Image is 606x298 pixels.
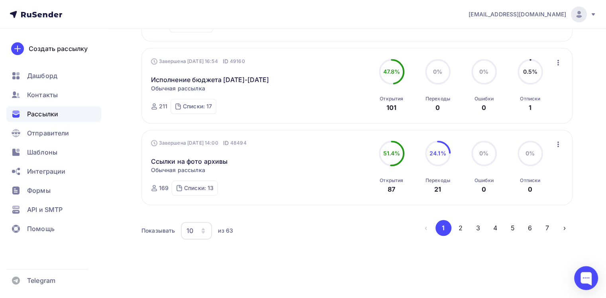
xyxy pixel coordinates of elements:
div: 0 [528,184,532,194]
div: 0 [435,103,440,112]
button: Go to next page [557,220,573,236]
a: Рассылки [6,106,101,122]
span: Интеграции [27,167,65,176]
a: [EMAIL_ADDRESS][DOMAIN_NAME] [469,6,596,22]
button: Go to page 3 [470,220,486,236]
span: 0% [479,68,488,75]
button: Go to page 7 [539,220,555,236]
span: Обычная рассылка [151,84,205,92]
a: Формы [6,182,101,198]
button: Go to page 2 [453,220,469,236]
span: Шаблоны [27,147,57,157]
div: 10 [186,226,193,235]
a: Дашборд [6,68,101,84]
span: Помощь [27,224,55,233]
div: 169 [159,184,169,192]
span: ID [223,57,228,65]
div: Ошибки [475,177,494,184]
span: 47.8% [383,68,400,75]
span: Telegram [27,276,55,285]
button: Go to page 1 [435,220,451,236]
div: Завершена [DATE] 16:54 [151,57,245,65]
div: 101 [386,103,396,112]
span: Рассылки [27,109,58,119]
ul: Pagination [418,220,573,236]
div: из 63 [218,227,233,235]
span: 0% [526,150,535,157]
a: Отправители [6,125,101,141]
div: Создать рассылку [29,44,88,53]
span: 24.1% [429,150,446,157]
span: 51.4% [383,150,400,157]
span: 0% [433,68,442,75]
div: Показывать [141,227,175,235]
div: 1 [529,103,531,112]
div: Открытия [380,96,403,102]
div: Переходы [426,96,450,102]
button: Go to page 4 [487,220,503,236]
div: Ошибки [475,96,494,102]
span: Обычная рассылка [151,166,205,174]
span: Отправители [27,128,69,138]
span: 49160 [230,57,245,65]
div: 87 [388,184,395,194]
div: Завершена [DATE] 14:00 [151,139,247,147]
div: Открытия [380,177,403,184]
button: Go to page 6 [522,220,538,236]
a: Исполнение бюджета [DATE]-[DATE] [151,75,269,84]
span: 0.5% [523,68,537,75]
button: 10 [180,222,212,240]
div: Отписки [520,177,540,184]
div: Переходы [426,177,450,184]
a: Шаблоны [6,144,101,160]
span: 0% [479,150,488,157]
a: Ссылки на фото архивы [151,157,228,166]
a: Контакты [6,87,101,103]
span: [EMAIL_ADDRESS][DOMAIN_NAME] [469,10,566,18]
div: Списки: 17 [183,102,212,110]
div: 0 [482,103,486,112]
span: Дашборд [27,71,57,80]
button: Go to page 5 [505,220,521,236]
span: Формы [27,186,51,195]
span: ID [223,139,229,147]
div: Списки: 13 [184,184,214,192]
div: 21 [434,184,441,194]
span: 48494 [230,139,247,147]
div: 0 [482,184,486,194]
div: Отписки [520,96,540,102]
span: API и SMTP [27,205,63,214]
span: Контакты [27,90,58,100]
div: 211 [159,102,167,110]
